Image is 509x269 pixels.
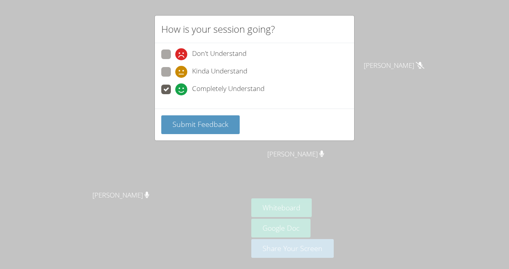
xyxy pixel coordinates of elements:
[161,115,240,134] button: Submit Feedback
[172,119,228,129] span: Submit Feedback
[192,66,247,78] span: Kinda Understand
[192,48,246,60] span: Don't Understand
[192,83,265,95] span: Completely Understand
[161,22,275,36] h2: How is your session going?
